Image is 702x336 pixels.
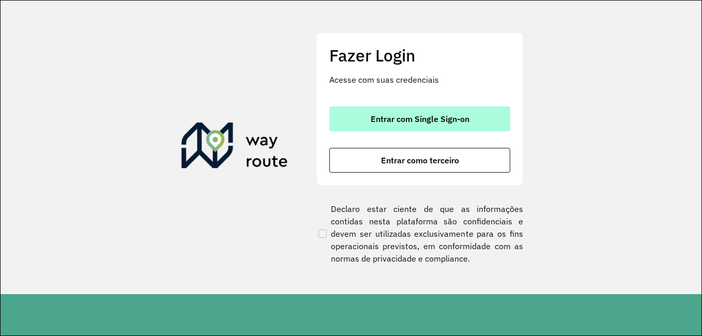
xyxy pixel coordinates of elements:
span: Entrar com Single Sign-on [371,115,469,123]
button: button [329,148,510,173]
label: Declaro estar ciente de que as informações contidas nesta plataforma são confidenciais e devem se... [316,203,523,265]
span: Entrar como terceiro [381,156,459,164]
h2: Fazer Login [329,45,510,65]
button: button [329,106,510,131]
p: Acesse com suas credenciais [329,73,510,86]
img: Roteirizador AmbevTech [181,123,288,172]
